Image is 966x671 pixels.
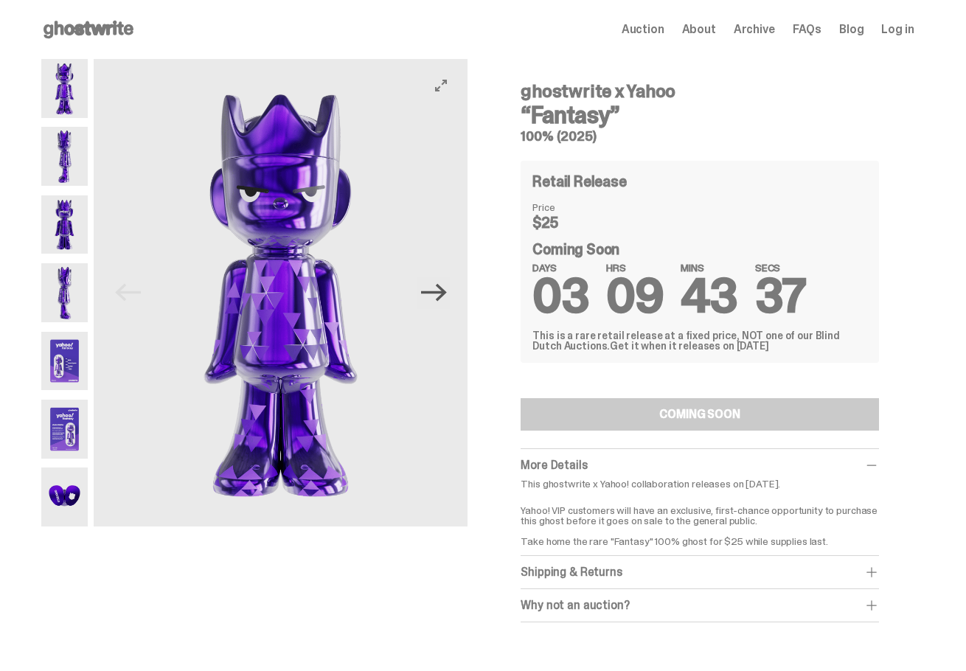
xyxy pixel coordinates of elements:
[532,215,606,230] dd: $25
[521,495,878,546] p: Yahoo! VIP customers will have an exclusive, first-chance opportunity to purchase this ghost befo...
[521,103,878,127] h3: “Fantasy”
[41,263,88,322] img: Yahoo-HG---4.png
[682,24,716,35] a: About
[41,400,88,459] img: Yahoo-HG---6.png
[41,332,88,391] img: Yahoo-HG---5.png
[839,24,864,35] a: Blog
[41,127,88,186] img: Yahoo-HG---2.png
[521,130,878,143] h5: 100% (2025)
[659,408,740,420] div: COMING SOON
[521,457,587,473] span: More Details
[681,265,737,327] span: 43
[532,263,588,273] span: DAYS
[622,24,664,35] a: Auction
[610,339,768,352] span: Get it when it releases on [DATE]
[521,565,878,580] div: Shipping & Returns
[532,242,866,313] div: Coming Soon
[521,598,878,613] div: Why not an auction?
[681,263,737,273] span: MINS
[41,195,88,254] img: Yahoo-HG---3.png
[432,77,450,94] button: View full-screen
[793,24,821,35] a: FAQs
[532,265,588,327] span: 03
[521,479,878,489] p: This ghostwrite x Yahoo! collaboration releases on [DATE].
[41,467,88,526] img: Yahoo-HG---7.png
[755,265,806,327] span: 37
[521,83,878,100] h4: ghostwrite x Yahoo
[417,277,450,309] button: Next
[606,265,663,327] span: 09
[94,59,468,526] img: Yahoo-HG---1.png
[532,202,606,212] dt: Price
[734,24,775,35] a: Archive
[532,174,626,189] h4: Retail Release
[521,398,878,431] button: COMING SOON
[881,24,914,35] a: Log in
[755,263,806,273] span: SECS
[41,59,88,118] img: Yahoo-HG---1.png
[532,330,866,351] div: This is a rare retail release at a fixed price, NOT one of our Blind Dutch Auctions.
[606,263,663,273] span: HRS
